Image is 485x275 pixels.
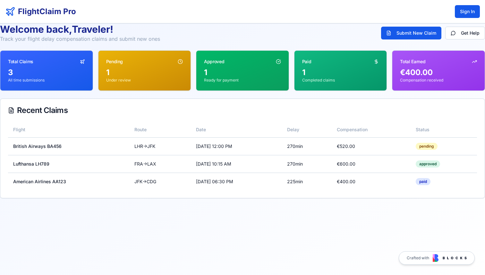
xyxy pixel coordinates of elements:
[302,78,379,83] p: Completed claims
[204,67,281,78] div: 1
[332,137,411,155] td: €520.00
[416,143,438,150] div: pending
[332,155,411,173] td: €600.00
[433,254,467,262] img: Blocks
[416,160,440,168] div: approved
[282,173,332,190] td: 225 min
[282,155,332,173] td: 270 min
[106,67,183,78] div: 1
[407,255,429,261] span: Crafted with
[400,58,425,65] div: Total Earned
[106,78,183,83] p: Under review
[191,122,282,137] th: Date
[445,27,485,39] button: Get Help
[204,58,224,65] div: Approved
[8,155,129,173] td: Lufthansa LH789
[129,173,191,190] td: JFK → CDG
[129,137,191,155] td: LHR → JFK
[8,78,85,83] p: All time submissions
[106,58,123,65] div: Pending
[8,67,85,78] div: 3
[191,173,282,190] td: [DATE] 06:30 PM
[8,107,477,114] div: Recent Claims
[400,67,477,78] div: €400.00
[381,27,441,39] button: Submit New Claim
[129,122,191,137] th: Route
[8,58,33,65] div: Total Claims
[416,178,430,185] div: paid
[8,137,129,155] td: British Airways BA456
[455,5,480,18] button: Sign In
[191,137,282,155] td: [DATE] 12:00 PM
[191,155,282,173] td: [DATE] 10:15 AM
[282,137,332,155] td: 270 min
[204,78,281,83] p: Ready for payment
[8,122,129,137] th: Flight
[302,58,311,65] div: Paid
[282,122,332,137] th: Delay
[332,173,411,190] td: €400.00
[18,6,76,17] h1: FlightClaim Pro
[399,251,475,265] a: Crafted with
[332,122,411,137] th: Compensation
[400,78,477,83] p: Compensation received
[302,67,379,78] div: 1
[411,122,477,137] th: Status
[8,173,129,190] td: American Airlines AA123
[129,155,191,173] td: FRA → LAX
